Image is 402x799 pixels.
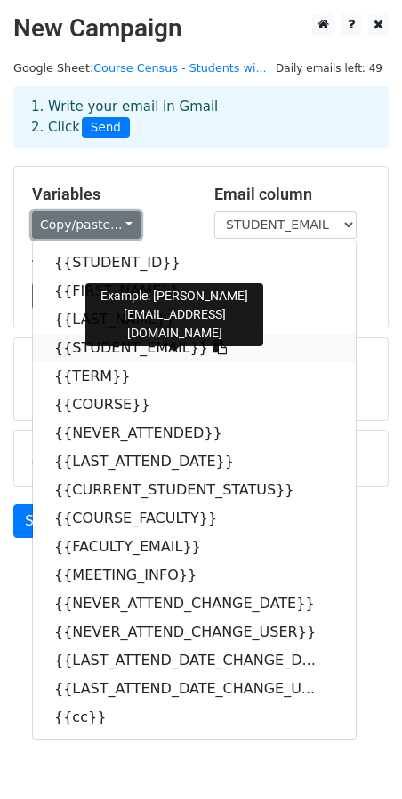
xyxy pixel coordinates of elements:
[33,447,356,476] a: {{LAST_ATTEND_DATE}}
[269,59,389,78] span: Daily emails left: 49
[93,61,266,75] a: Course Census - Students wi...
[33,675,356,703] a: {{LAST_ATTEND_DATE_CHANGE_U...
[214,185,370,204] h5: Email column
[33,277,356,305] a: {{FIRST_NAME}}
[33,391,356,419] a: {{COURSE}}
[33,249,356,277] a: {{STUDENT_ID}}
[33,646,356,675] a: {{LAST_ATTEND_DATE_CHANGE_D...
[13,504,72,538] a: Send
[33,703,356,732] a: {{cc}}
[33,362,356,391] a: {{TERM}}
[33,504,356,533] a: {{COURSE_FACULTY}}
[33,618,356,646] a: {{NEVER_ATTEND_CHANGE_USER}}
[33,305,356,334] a: {{LAST_NAME}}
[32,211,141,239] a: Copy/paste...
[32,185,188,204] h5: Variables
[33,419,356,447] a: {{NEVER_ATTENDED}}
[85,283,263,346] div: Example: [PERSON_NAME][EMAIL_ADDRESS][DOMAIN_NAME]
[33,561,356,589] a: {{MEETING_INFO}}
[269,61,389,75] a: Daily emails left: 49
[33,476,356,504] a: {{CURRENT_STUDENT_STATUS}}
[33,533,356,561] a: {{FACULTY_EMAIL}}
[313,714,402,799] iframe: Chat Widget
[82,117,130,138] span: Send
[33,589,356,618] a: {{NEVER_ATTEND_CHANGE_DATE}}
[33,334,356,362] a: {{STUDENT_EMAIL}}
[13,13,389,44] h2: New Campaign
[13,61,267,75] small: Google Sheet:
[18,97,384,138] div: 1. Write your email in Gmail 2. Click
